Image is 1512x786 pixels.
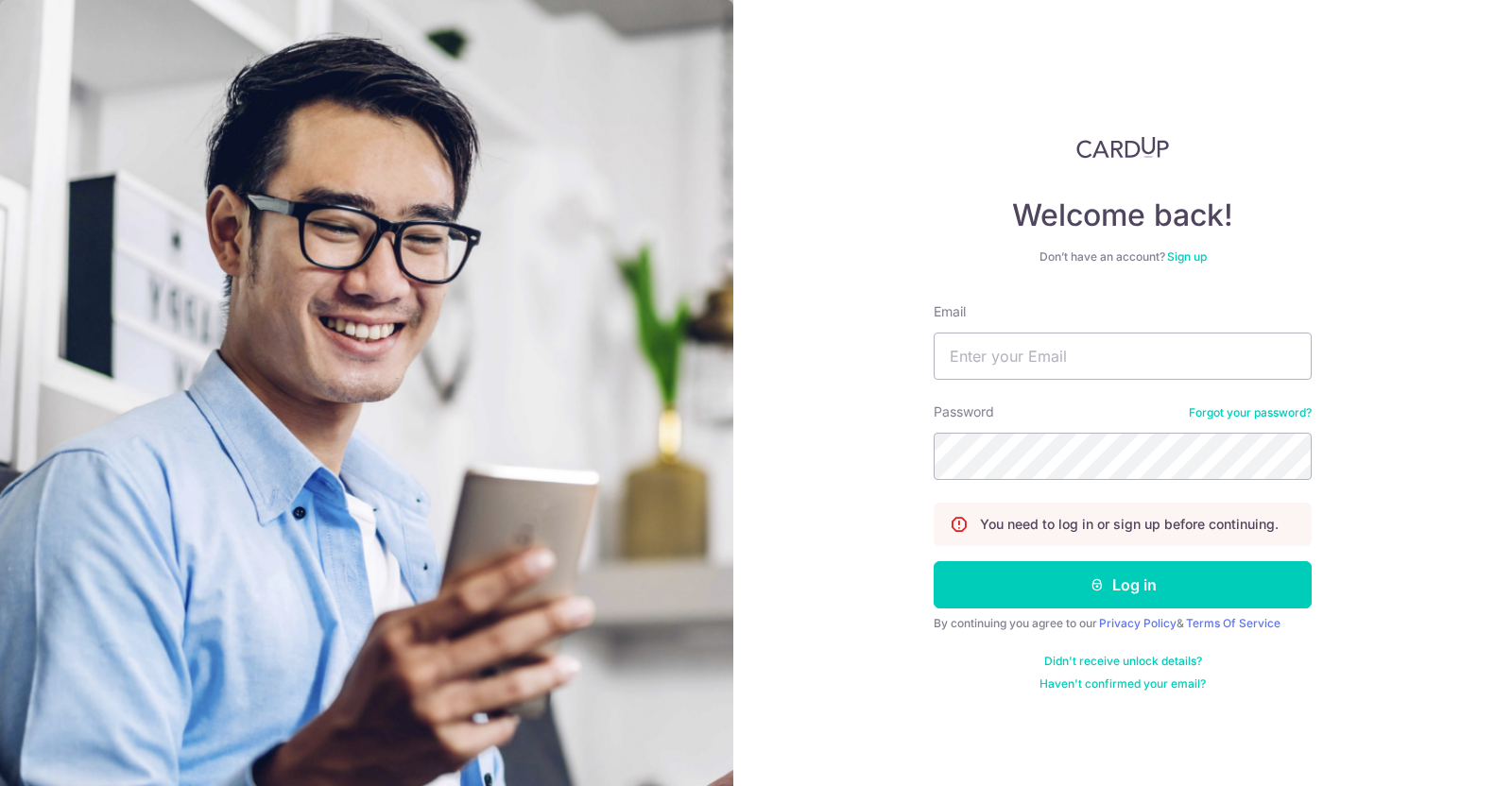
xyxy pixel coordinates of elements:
[934,333,1312,380] input: Enter your Email
[934,302,966,321] label: Email
[1044,654,1202,669] a: Didn't receive unlock details?
[934,561,1312,608] button: Log in
[1076,136,1169,159] img: CardUp Logo
[1189,405,1312,420] a: Forgot your password?
[1039,676,1206,692] a: Haven't confirmed your email?
[1099,616,1177,630] a: Privacy Policy
[934,616,1312,631] div: By continuing you agree to our &
[1186,616,1280,630] a: Terms Of Service
[1167,249,1207,264] a: Sign up
[934,196,1312,234] h4: Welcome back!
[934,249,1312,265] div: Don’t have an account?
[980,515,1279,534] p: You need to log in or sign up before continuing.
[934,402,994,421] label: Password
